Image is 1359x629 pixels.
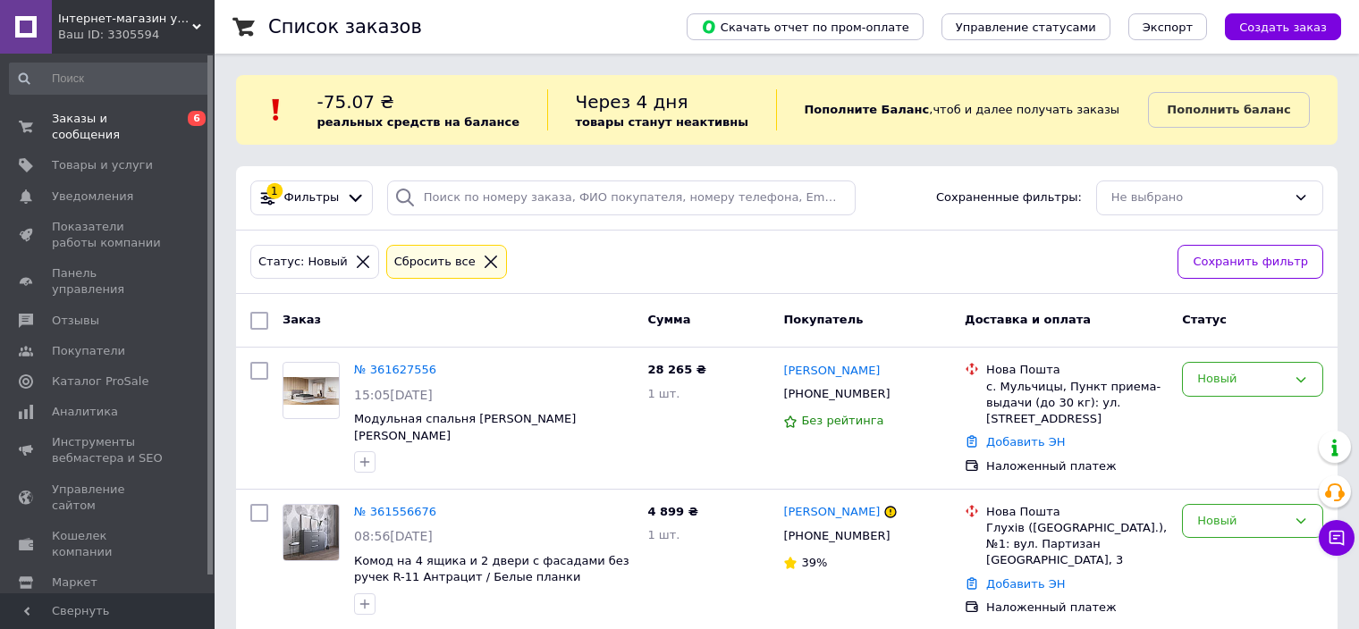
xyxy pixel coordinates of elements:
[783,313,863,326] span: Покупатель
[52,343,125,359] span: Покупатели
[780,382,893,406] div: [PHONE_NUMBER]
[52,528,165,560] span: Кошелек компании
[936,189,1082,206] span: Сохраненные фильтры:
[647,313,690,326] span: Сумма
[965,313,1091,326] span: Доставка и оплата
[52,265,165,298] span: Панель управления
[1143,21,1193,34] span: Экспорт
[283,377,339,405] img: Фото товару
[283,362,340,419] a: Фото товару
[687,13,924,40] button: Скачать отчет по пром-оплате
[956,21,1096,34] span: Управление статусами
[1319,520,1355,556] button: Чат с покупателем
[647,505,697,518] span: 4 899 ₴
[283,313,321,326] span: Заказ
[801,414,883,427] span: Без рейтинга
[1207,20,1341,33] a: Создать заказ
[1128,13,1207,40] button: Экспорт
[1167,103,1290,116] b: Пополнить баланс
[1197,370,1287,389] div: Новый
[266,183,283,199] div: 1
[58,27,215,43] div: Ваш ID: 3305594
[1148,92,1309,128] a: Пополнить баланс
[986,435,1065,449] a: Добавить ЭН
[783,504,880,521] a: [PERSON_NAME]
[268,16,422,38] h1: Список заказов
[1225,13,1341,40] button: Создать заказ
[52,219,165,251] span: Показатели работы компании
[52,404,118,420] span: Аналитика
[986,504,1168,520] div: Нова Пошта
[354,529,433,543] span: 08:56[DATE]
[1239,21,1327,34] span: Создать заказ
[52,574,97,591] span: Маркет
[188,111,206,126] span: 6
[986,600,1168,616] div: Наложенный платеж
[647,528,679,541] span: 1 шт.
[52,434,165,466] span: Инструменты вебмастера и SEO
[804,103,929,116] b: Пополните Баланс
[780,524,893,548] div: [PHONE_NUMBER]
[1182,313,1227,326] span: Статус
[986,577,1065,591] a: Добавить ЭН
[575,115,748,129] b: товары станут неактивны
[575,91,688,113] span: Через 4 дня
[986,458,1168,474] div: Наложенный платеж
[263,96,290,123] img: :exclamation:
[391,253,479,272] div: Сбросить все
[354,363,436,376] a: № 361627556
[317,115,519,129] b: реальных средств на балансе
[284,189,340,206] span: Фильтры
[354,554,629,584] a: Комод на 4 ящика и 2 двери c фасадами без ручек R-11 Антрацит / Белые планки
[58,11,192,27] span: Інтернет-магазин українських меблів "СВОЯ МЕБЕЛЬ"
[354,412,576,442] a: Модульная спальня [PERSON_NAME] [PERSON_NAME]
[647,387,679,400] span: 1 шт.
[387,180,856,215] input: Поиск по номеру заказа, ФИО покупателя, номеру телефона, Email, номеру накладной
[52,111,165,143] span: Заказы и сообщения
[354,505,436,518] a: № 361556676
[52,482,165,514] span: Управление сайтом
[1193,253,1308,272] span: Сохранить фильтр
[52,313,99,329] span: Отзывы
[283,504,340,561] a: Фото товару
[941,13,1110,40] button: Управление статусами
[255,253,351,272] div: Статус: Новый
[354,388,433,402] span: 15:05[DATE]
[986,379,1168,428] div: с. Мульчицы, Пункт приема-выдачи (до 30 кг): ул. [STREET_ADDRESS]
[52,157,153,173] span: Товары и услуги
[1111,189,1287,207] div: Не выбрано
[283,505,339,560] img: Фото товару
[776,89,1148,130] div: , чтоб и далее получать заказы
[986,362,1168,378] div: Нова Пошта
[986,520,1168,569] div: Глухів ([GEOGRAPHIC_DATA].), №1: вул. Партизан [GEOGRAPHIC_DATA], 3
[1178,245,1323,280] button: Сохранить фильтр
[52,373,148,390] span: Каталог ProSale
[783,363,880,380] a: [PERSON_NAME]
[701,19,909,35] span: Скачать отчет по пром-оплате
[801,556,827,569] span: 39%
[9,63,211,95] input: Поиск
[317,91,393,113] span: -75.07 ₴
[647,363,705,376] span: 28 265 ₴
[52,189,133,205] span: Уведомления
[1197,512,1287,531] div: Новый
